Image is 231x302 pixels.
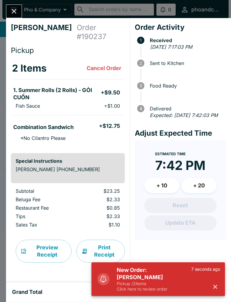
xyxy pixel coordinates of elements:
button: Close [6,5,22,18]
p: Click here to review order [117,286,191,292]
span: Estimated Time [155,152,186,156]
em: [DATE] 7:17:03 PM [150,44,192,50]
button: + 20 [182,178,217,193]
p: Subtotal [16,188,70,194]
h4: [PERSON_NAME] [11,23,77,41]
h4: Adjust Expected Time [135,129,226,138]
h3: 2 Items [12,62,47,74]
p: + $1.00 [104,103,120,109]
p: Pickup / 2 items [117,281,191,286]
button: Cancel Order [84,62,124,74]
button: Print Receipt [76,240,125,263]
h5: + $9.50 [101,89,120,96]
table: orders table [11,57,125,148]
span: Pickup [11,46,34,55]
p: Restaurant Fee [16,205,70,211]
button: Preview Receipt [16,240,72,263]
time: 7:42 PM [155,158,205,173]
p: $2.33 [79,213,120,219]
h5: + $12.75 [99,122,120,130]
p: Tips [16,213,70,219]
h4: Order Activity [135,23,226,32]
h5: Grand Total [12,288,42,296]
p: $0.85 [79,205,120,211]
p: $2.33 [79,196,120,202]
em: Expected: [DATE] 7:42:03 PM [150,112,218,118]
text: 2 [140,61,142,66]
span: Received [147,38,226,43]
h5: Combination Sandwich [13,124,74,131]
h4: Order # 190237 [77,23,125,41]
span: Sent to Kitchen [147,60,226,66]
p: 7 seconds ago [191,267,220,272]
text: 3 [140,83,142,88]
text: 1 [140,38,142,43]
span: Delivered [147,106,226,111]
p: $23.25 [79,188,120,194]
button: + 10 [144,178,179,193]
h6: Special Instructions [16,158,120,164]
h5: New Order: [PERSON_NAME] [117,267,191,281]
table: orders table [11,188,125,230]
p: Beluga Fee [16,196,70,202]
p: Fish Sauce [16,103,40,109]
p: [PERSON_NAME] [PHONE_NUMBER] [16,166,120,172]
p: Sales Tax [16,222,70,228]
text: 4 [139,106,142,111]
h5: 1. Summer Rolls (2 Rolls) - GỎI CUỐN [13,87,101,101]
span: Food Ready [147,83,226,88]
p: $1.10 [79,222,120,228]
p: * No Cilantro Please [16,135,66,141]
